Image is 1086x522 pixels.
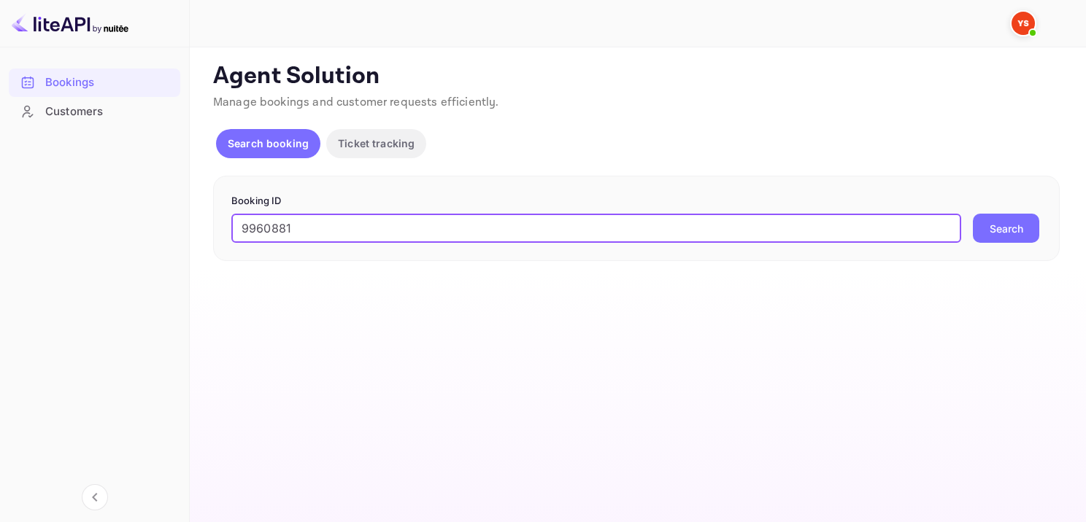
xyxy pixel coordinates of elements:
div: Customers [45,104,173,120]
button: Search [973,214,1039,243]
p: Ticket tracking [338,136,415,151]
span: Manage bookings and customer requests efficiently. [213,95,499,110]
a: Bookings [9,69,180,96]
button: Collapse navigation [82,484,108,510]
a: Customers [9,98,180,125]
div: Bookings [45,74,173,91]
input: Enter Booking ID (e.g., 63782194) [231,214,961,243]
p: Booking ID [231,194,1041,209]
p: Agent Solution [213,62,1060,91]
img: LiteAPI logo [12,12,128,35]
p: Search booking [228,136,309,151]
div: Bookings [9,69,180,97]
img: Yandex Support [1012,12,1035,35]
div: Customers [9,98,180,126]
